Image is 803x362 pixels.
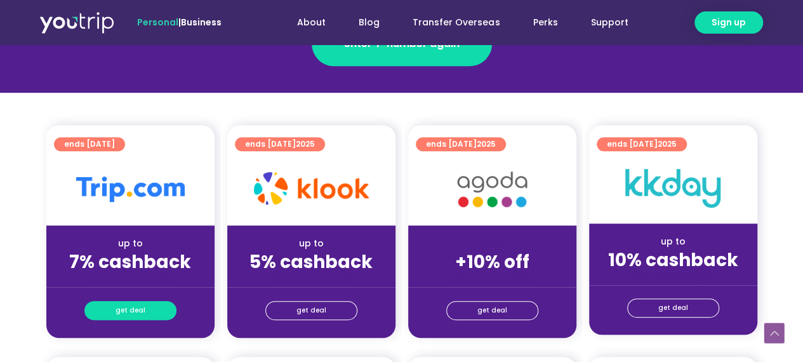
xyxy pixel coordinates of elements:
[416,137,506,151] a: ends [DATE]2025
[694,11,763,34] a: Sign up
[477,302,507,319] span: get deal
[627,298,719,318] a: get deal
[607,137,677,151] span: ends [DATE]
[477,138,496,149] span: 2025
[455,250,529,274] strong: +10% off
[599,235,747,248] div: up to
[608,248,738,272] strong: 10% cashback
[56,274,204,287] div: (for stays only)
[658,138,677,149] span: 2025
[56,237,204,250] div: up to
[658,299,688,317] span: get deal
[296,138,315,149] span: 2025
[235,137,325,151] a: ends [DATE]2025
[249,250,373,274] strong: 5% cashback
[418,274,566,287] div: (for stays only)
[574,11,644,34] a: Support
[342,11,396,34] a: Blog
[84,301,176,320] a: get deal
[245,137,315,151] span: ends [DATE]
[296,302,326,319] span: get deal
[597,137,687,151] a: ends [DATE]2025
[181,16,222,29] a: Business
[256,11,644,34] nav: Menu
[237,237,385,250] div: up to
[516,11,574,34] a: Perks
[481,237,504,250] span: up to
[599,272,747,285] div: (for stays only)
[712,16,746,29] span: Sign up
[265,301,357,320] a: get deal
[281,11,342,34] a: About
[446,301,538,320] a: get deal
[237,274,385,287] div: (for stays only)
[137,16,222,29] span: |
[64,137,115,151] span: ends [DATE]
[54,137,125,151] a: ends [DATE]
[137,16,178,29] span: Personal
[396,11,516,34] a: Transfer Overseas
[426,137,496,151] span: ends [DATE]
[116,302,145,319] span: get deal
[69,250,191,274] strong: 7% cashback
